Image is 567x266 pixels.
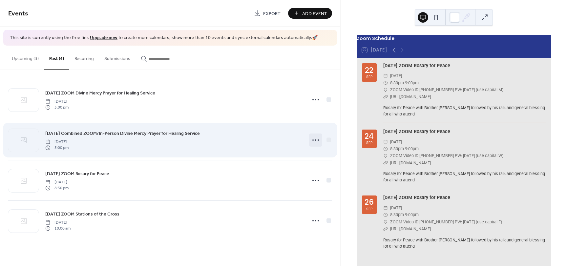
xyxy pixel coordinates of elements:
[390,138,402,145] span: [DATE]
[45,98,69,104] span: [DATE]
[383,93,388,100] div: ​
[45,210,119,218] a: [DATE] ZOOM Stations of the Cross
[383,237,546,250] div: Rosary for Peace with Brother [PERSON_NAME] followed by his talk and general blessing for all who...
[99,46,136,69] button: Submissions
[7,46,44,69] button: Upcoming (3)
[390,94,431,99] a: [URL][DOMAIN_NAME]
[45,89,155,97] a: [DATE] ZOOM Divine Mercy Prayer for Healing Service
[390,226,431,231] a: [URL][DOMAIN_NAME]
[263,10,281,17] span: Export
[10,35,318,41] span: This site is currently using the free tier. to create more calendars, show more than 10 events an...
[45,90,155,96] span: [DATE] ZOOM Divine Mercy Prayer for Healing Service
[383,211,388,218] div: ​
[366,141,372,145] div: Sep
[366,75,372,79] div: Sep
[45,139,69,145] span: [DATE]
[383,79,388,86] div: ​
[45,130,200,137] a: [DATE] Combined ZOOM/In-Person Divine Mercy Prayer for Healing Service
[383,63,450,69] a: [DATE] ZOOM Rosary for Peace
[390,204,402,211] span: [DATE]
[383,225,388,232] div: ​
[390,152,503,159] span: ZOOM Video ID [PHONE_NUMBER] PW: [DATE] (use capital W)
[45,226,71,232] span: 10:00 am
[383,86,388,93] div: ​
[390,211,404,218] span: 8:30pm
[366,207,372,211] div: Sep
[365,133,374,140] div: 24
[357,35,551,42] div: Zoom Schedule
[45,170,109,177] a: [DATE] ZOOM Rosary for Peace
[390,145,404,152] span: 8:30pm
[383,145,388,152] div: ​
[383,218,388,225] div: ​
[390,72,402,79] span: [DATE]
[249,8,285,19] a: Export
[45,179,69,185] span: [DATE]
[45,185,69,191] span: 8:30 pm
[45,145,69,151] span: 3:00 pm
[365,67,373,74] div: 22
[90,33,117,42] a: Upgrade now
[390,79,404,86] span: 8:30pm
[405,145,419,152] span: 9:00pm
[69,46,99,69] button: Recurring
[45,211,119,217] span: [DATE] ZOOM Stations of the Cross
[383,159,388,166] div: ​
[383,129,450,134] a: [DATE] ZOOM Rosary for Peace
[45,219,71,225] span: [DATE]
[405,79,419,86] span: 9:00pm
[45,170,109,177] span: [DATE] ZOOM Rosary for Peace
[383,72,388,79] div: ​
[390,86,503,93] span: ZOOM Video ID [PHONE_NUMBER] PW: [DATE] (use capital M)
[383,171,546,183] div: Rosary for Peace with Brother [PERSON_NAME] followed by his talk and general blessing for all who...
[404,79,405,86] span: -
[45,105,69,111] span: 3:00 pm
[390,160,431,165] a: [URL][DOMAIN_NAME]
[404,145,405,152] span: -
[288,8,332,19] button: Add Event
[8,7,28,20] span: Events
[404,211,405,218] span: -
[383,138,388,145] div: ​
[365,198,374,206] div: 26
[383,105,546,117] div: Rosary for Peace with Brother [PERSON_NAME] followed by his talk and general blessing for all who...
[44,46,69,70] button: Past (4)
[405,211,419,218] span: 9:00pm
[302,10,327,17] span: Add Event
[383,195,450,200] a: [DATE] ZOOM Rosary for Peace
[383,152,388,159] div: ​
[383,204,388,211] div: ​
[390,218,502,225] span: ZOOM Video ID [PHONE_NUMBER] PW: [DATE] (use capital F)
